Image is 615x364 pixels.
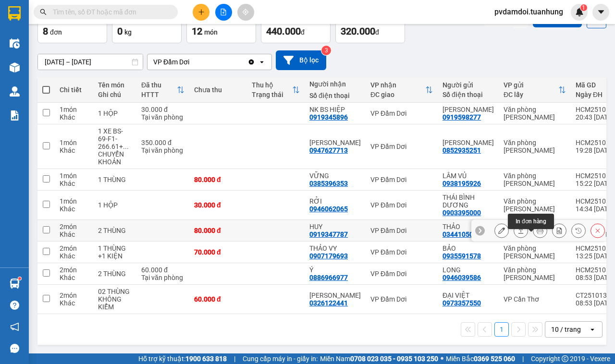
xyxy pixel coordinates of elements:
span: món [204,28,218,36]
div: 1 XE BS- 69-F1-266.61+ GIẤY CCCD+ KHÓA [98,127,132,150]
img: icon-new-feature [575,8,584,16]
div: HTTT [141,91,177,98]
span: plus [198,9,205,15]
div: 0903395000 [443,209,481,217]
div: Người gửi [443,81,494,89]
div: Văn phòng [PERSON_NAME] [504,197,566,213]
div: 0946039586 [443,274,481,281]
button: Đơn hàng8đơn [37,9,107,43]
span: | [234,353,235,364]
div: 1 món [60,106,88,113]
div: LABO CÁT TƯỜNG [443,106,494,113]
div: Khác [60,180,88,187]
div: Chưa thu [194,86,242,94]
div: 0326122441 [309,299,348,307]
div: Người nhận [309,80,361,88]
span: search [40,9,47,15]
button: Khối lượng0kg [112,9,182,43]
div: Số điện thoại [309,92,361,99]
div: VP gửi [504,81,558,89]
div: HOÀNG ANH [309,291,361,299]
div: Văn phòng [PERSON_NAME] [504,244,566,260]
div: 80.000 đ [194,227,242,234]
th: Toggle SortBy [366,77,438,103]
div: NK BS HIỆP [309,106,361,113]
span: đ [301,28,305,36]
div: VP Đầm Dơi [370,227,433,234]
div: Văn phòng [PERSON_NAME] [504,139,566,154]
sup: 3 [321,46,331,55]
strong: 0369 525 060 [474,355,515,363]
div: 1 HỘP [98,109,132,117]
span: 320.000 [341,25,375,37]
div: 0852935251 [443,146,481,154]
div: Khác [60,146,88,154]
span: đ [375,28,379,36]
div: 0385396353 [309,180,348,187]
th: Toggle SortBy [247,77,305,103]
span: aim [242,9,249,15]
span: 440.000 [266,25,301,37]
span: message [10,344,19,353]
div: VP Đầm Dơi [370,295,433,303]
span: ⚪️ [441,357,443,361]
div: 0919347787 [309,231,348,238]
div: 0886966977 [309,274,348,281]
div: VP Đầm Dơi [370,248,433,256]
div: 1 THÙNG +1 KIỆN [98,244,132,260]
button: Chưa thu320.000đ [335,9,405,43]
span: đơn [50,28,62,36]
div: Số điện thoại [443,91,494,98]
div: Văn phòng [PERSON_NAME] [504,106,566,121]
div: LÊ MỸ NHÂN [309,139,361,146]
input: Selected VP Đầm Dơi. [190,57,191,67]
div: 1 món [60,139,88,146]
img: warehouse-icon [10,62,20,73]
div: 0919598277 [443,113,481,121]
span: Miền Nam [320,353,438,364]
strong: 1900 633 818 [185,355,227,363]
span: Miền Bắc [446,353,515,364]
span: | [522,353,524,364]
div: 0973357550 [443,299,481,307]
div: Chi tiết [60,86,88,94]
div: 60.000 đ [194,295,242,303]
div: 2 món [60,244,88,252]
span: kg [124,28,132,36]
div: Ghi chú [98,91,132,98]
div: 30.000 đ [194,201,242,209]
div: Đã thu [141,81,177,89]
div: ĐC giao [370,91,425,98]
span: notification [10,322,19,331]
div: Khác [60,205,88,213]
div: 0938195926 [443,180,481,187]
div: VP Đầm Dơi [370,201,433,209]
div: 02 THÙNG KHÔNG KIỂM [98,288,132,311]
div: 2 món [60,223,88,231]
strong: 0708 023 035 - 0935 103 250 [350,355,438,363]
div: Tại văn phòng [141,113,184,121]
input: Tìm tên, số ĐT hoặc mã đơn [53,7,166,17]
button: Số lượng12món [186,9,256,43]
div: 2 THÙNG [98,227,132,234]
button: Đã thu440.000đ [261,9,331,43]
div: THÁI BÌNH DƯƠNG [443,194,494,209]
div: 2 món [60,291,88,299]
span: 12 [192,25,202,37]
span: caret-down [597,8,605,16]
th: Toggle SortBy [136,77,189,103]
span: pvdamdoi.tuanhung [487,6,571,18]
div: THẢO VY [309,244,361,252]
div: Tại văn phòng [141,274,184,281]
span: question-circle [10,301,19,310]
sup: 1 [580,4,587,11]
div: Khác [60,299,88,307]
div: LÂM VỦ [443,172,494,180]
span: 0 [117,25,123,37]
span: Hỗ trợ kỹ thuật: [138,353,227,364]
div: ĐC lấy [504,91,558,98]
div: Thu hộ [252,81,292,89]
th: Toggle SortBy [499,77,571,103]
div: 0907179693 [309,252,348,260]
div: Tên món [98,81,132,89]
